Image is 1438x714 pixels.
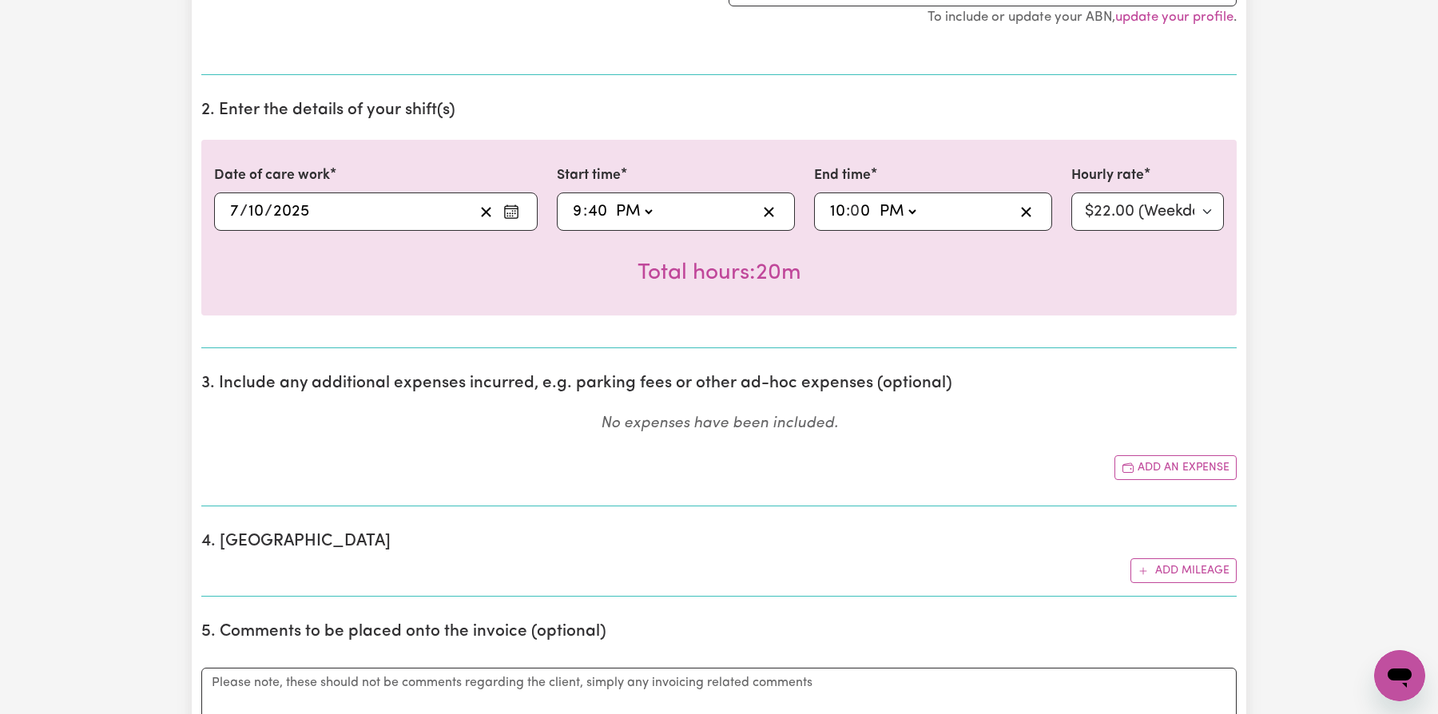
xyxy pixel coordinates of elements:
[1374,650,1425,701] iframe: Button to launch messaging window
[214,165,330,186] label: Date of care work
[846,203,850,220] span: :
[601,416,838,431] em: No expenses have been included.
[1115,10,1233,24] a: update your profile
[814,165,871,186] label: End time
[583,203,587,220] span: :
[587,200,608,224] input: --
[557,165,621,186] label: Start time
[272,200,310,224] input: ----
[474,200,499,224] button: Clear date
[1130,558,1237,583] button: Add mileage
[1071,165,1144,186] label: Hourly rate
[928,10,1237,24] small: To include or update your ABN, .
[852,200,872,224] input: --
[264,203,272,220] span: /
[499,200,524,224] button: Enter the date of care work
[1114,455,1237,480] button: Add another expense
[572,200,583,224] input: --
[850,204,860,220] span: 0
[229,200,240,224] input: --
[201,374,1237,394] h2: 3. Include any additional expenses incurred, e.g. parking fees or other ad-hoc expenses (optional)
[248,200,264,224] input: --
[201,101,1237,121] h2: 2. Enter the details of your shift(s)
[240,203,248,220] span: /
[638,262,801,284] span: Total hours worked: 20 minutes
[201,532,1237,552] h2: 4. [GEOGRAPHIC_DATA]
[201,622,1237,642] h2: 5. Comments to be placed onto the invoice (optional)
[829,200,846,224] input: --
